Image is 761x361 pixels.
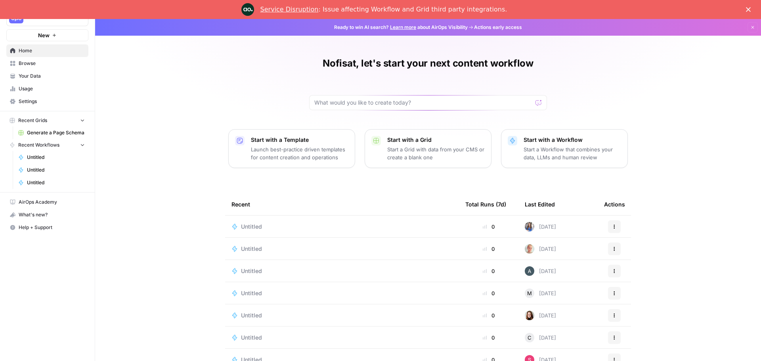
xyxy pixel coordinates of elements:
[38,31,50,39] span: New
[27,129,85,136] span: Generate a Page Schema
[387,136,485,144] p: Start with a Grid
[15,176,88,189] a: Untitled
[465,289,512,297] div: 0
[260,6,319,13] a: Service Disruption
[19,98,85,105] span: Settings
[15,164,88,176] a: Untitled
[525,244,534,254] img: tzy1lhuh9vjkl60ica9oz7c44fpn
[604,193,625,215] div: Actions
[465,245,512,253] div: 0
[19,60,85,67] span: Browse
[524,136,621,144] p: Start with a Workflow
[231,334,453,342] a: Untitled
[525,222,556,231] div: [DATE]
[525,288,556,298] div: [DATE]
[18,141,59,149] span: Recent Workflows
[524,145,621,161] p: Start a Workflow that combines your data, LLMs and human review
[6,44,88,57] a: Home
[6,95,88,108] a: Settings
[15,126,88,139] a: Generate a Page Schema
[465,311,512,319] div: 0
[390,24,416,30] a: Learn more
[27,166,85,174] span: Untitled
[27,179,85,186] span: Untitled
[525,244,556,254] div: [DATE]
[387,145,485,161] p: Start a Grid with data from your CMS or create a blank one
[6,139,88,151] button: Recent Workflows
[27,154,85,161] span: Untitled
[19,85,85,92] span: Usage
[19,73,85,80] span: Your Data
[241,267,262,275] span: Untitled
[525,193,555,215] div: Last Edited
[251,136,348,144] p: Start with a Template
[365,129,491,168] button: Start with a GridStart a Grid with data from your CMS or create a blank one
[525,311,534,320] img: 0k8zhtdhn4dx5h2gz1j2dolpxp0q
[241,311,262,319] span: Untitled
[15,151,88,164] a: Untitled
[525,222,534,231] img: 5hr3zqzos1hd6k7lckbdnhzedkdg
[18,117,47,124] span: Recent Grids
[7,209,88,221] div: What's new?
[241,3,254,16] img: Profile image for Engineering
[19,199,85,206] span: AirOps Academy
[6,29,88,41] button: New
[323,57,533,70] h1: Nofisat, let's start your next content workflow
[465,223,512,231] div: 0
[241,223,262,231] span: Untitled
[231,223,453,231] a: Untitled
[465,267,512,275] div: 0
[231,289,453,297] a: Untitled
[746,7,754,12] div: Close
[527,289,532,297] span: M
[231,193,453,215] div: Recent
[6,115,88,126] button: Recent Grids
[465,193,506,215] div: Total Runs (7d)
[474,24,522,31] span: Actions early access
[525,266,556,276] div: [DATE]
[228,129,355,168] button: Start with a TemplateLaunch best-practice driven templates for content creation and operations
[241,289,262,297] span: Untitled
[6,70,88,82] a: Your Data
[260,6,507,13] div: : Issue affecting Workflow and Grid third party integrations.
[6,82,88,95] a: Usage
[231,245,453,253] a: Untitled
[525,266,534,276] img: 68eax6o9931tp367ot61l5pewa28
[19,47,85,54] span: Home
[528,334,532,342] span: C
[6,221,88,234] button: Help + Support
[334,24,468,31] span: Ready to win AI search? about AirOps Visibility
[251,145,348,161] p: Launch best-practice driven templates for content creation and operations
[241,334,262,342] span: Untitled
[525,311,556,320] div: [DATE]
[314,99,532,107] input: What would you like to create today?
[231,267,453,275] a: Untitled
[241,245,262,253] span: Untitled
[231,311,453,319] a: Untitled
[6,57,88,70] a: Browse
[501,129,628,168] button: Start with a WorkflowStart a Workflow that combines your data, LLMs and human review
[19,224,85,231] span: Help + Support
[525,333,556,342] div: [DATE]
[6,208,88,221] button: What's new?
[465,334,512,342] div: 0
[6,196,88,208] a: AirOps Academy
